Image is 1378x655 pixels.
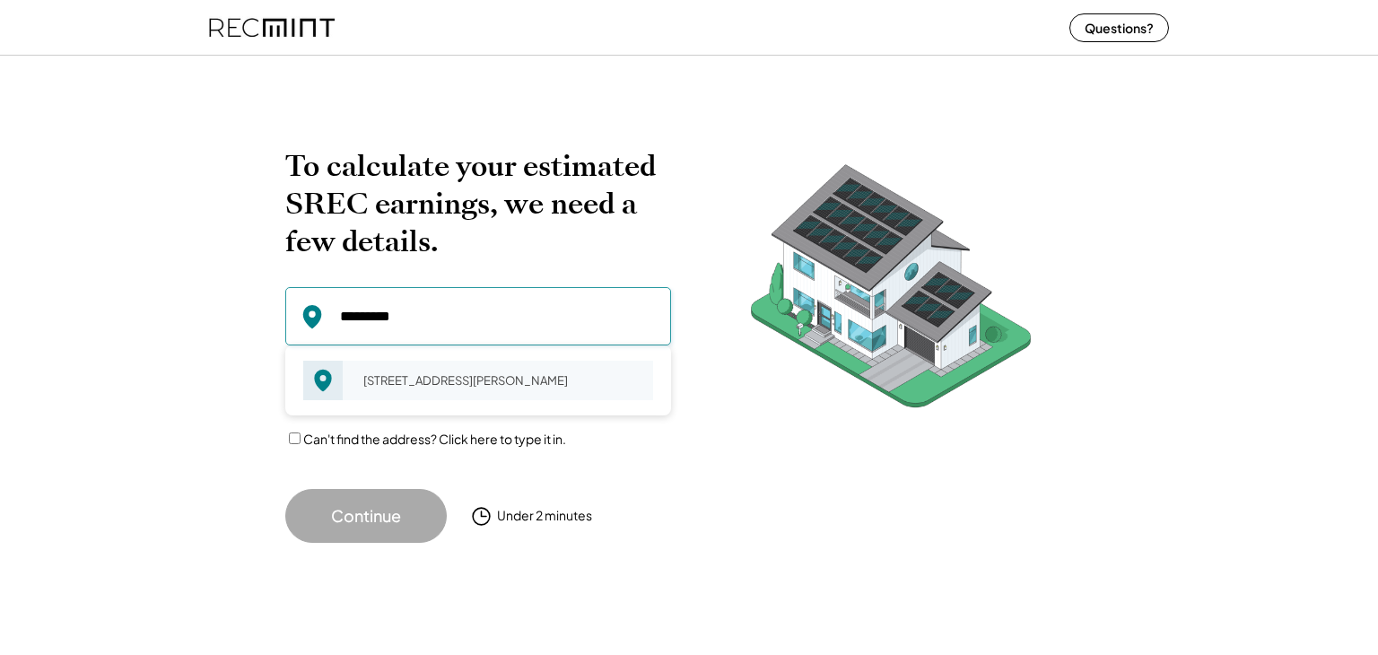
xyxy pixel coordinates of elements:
button: Continue [285,489,447,543]
label: Can't find the address? Click here to type it in. [303,431,566,447]
div: [STREET_ADDRESS][PERSON_NAME] [352,368,653,393]
img: RecMintArtboard%207.png [716,147,1066,435]
button: Questions? [1069,13,1169,42]
img: recmint-logotype%403x%20%281%29.jpeg [209,4,335,51]
div: Under 2 minutes [497,507,592,525]
h2: To calculate your estimated SREC earnings, we need a few details. [285,147,671,260]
